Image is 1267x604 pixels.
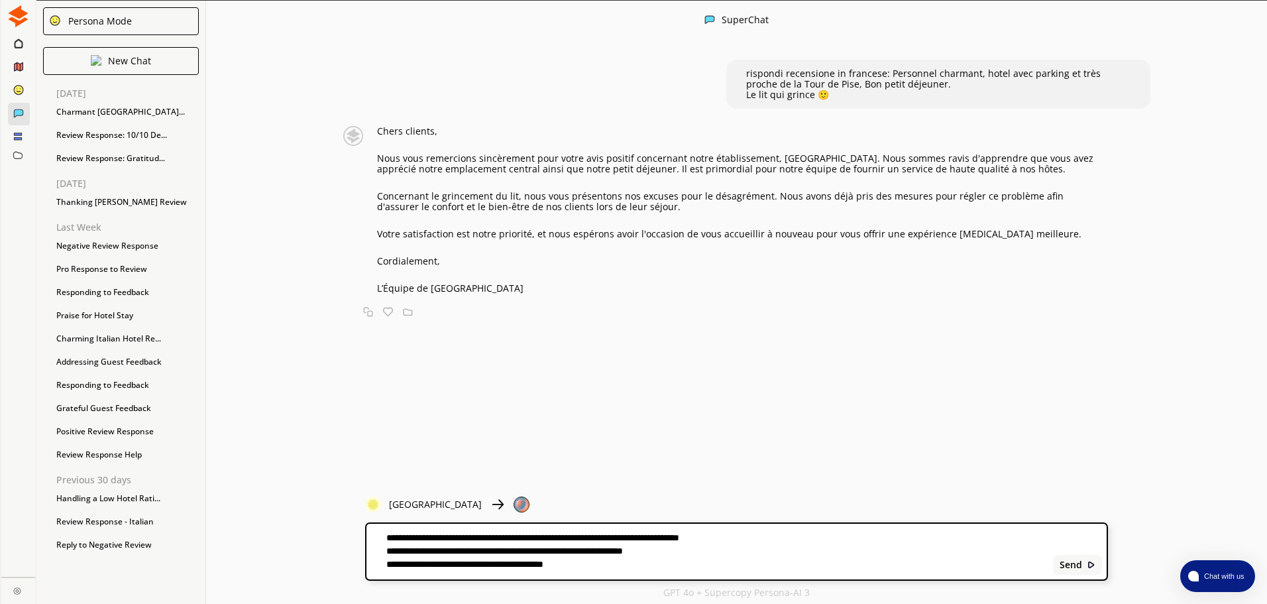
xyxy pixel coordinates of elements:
div: Handling a Low Hotel Rati... [50,489,205,509]
div: Negative Review Response [50,236,205,256]
div: Charming Italian Hotel Re... [50,329,205,349]
p: Concernant le grincement du lit, nous vous présentons nos excuses pour le désagrément. Nous avons... [377,191,1108,212]
img: Copy [363,307,373,317]
p: Le lit qui grince 🙂 [746,90,1130,100]
div: Review Response Help [50,445,205,465]
p: Nous vous remercions sincèrement pour votre avis positif concernant notre établissement, [GEOGRAP... [377,153,1108,174]
p: Votre satisfaction est notre priorité, et nous espérons avoir l'occasion de vous accueillir à nou... [377,229,1108,239]
div: Review Response - Italian [50,512,205,532]
img: Close [49,15,61,27]
p: L’Équipe de [GEOGRAPHIC_DATA] [377,283,1108,294]
img: Close [490,497,506,513]
div: Positive Review Response [50,422,205,442]
p: GPT 4o + Supercopy Persona-AI 3 [663,587,810,598]
p: Last Week [56,222,205,233]
div: Persona Mode [64,16,132,27]
p: rispondi recensione in francese: Personnel charmant, hotel avec parking et très proche de la Tour... [746,68,1130,90]
img: Close [91,55,101,66]
div: SuperChat [722,15,769,27]
div: Pro Response to Review [50,259,205,279]
p: [GEOGRAPHIC_DATA] [389,499,482,510]
p: [DATE] [56,178,205,189]
p: Previous 30 days [56,475,205,485]
button: atlas-launcher [1180,560,1255,592]
img: Favorite [383,307,393,317]
p: New Chat [108,56,151,66]
img: Close [704,15,715,25]
div: Thanking [PERSON_NAME] Review [50,192,205,212]
div: Responding to Feedback [50,375,205,395]
div: Praise for Hotel Stay [50,306,205,326]
b: Send [1060,560,1082,570]
div: Charmant [GEOGRAPHIC_DATA]... [50,102,205,122]
div: Customer Feedback Respons... [50,558,205,578]
div: Responding to Feedback [50,282,205,302]
img: Close [13,587,21,595]
img: Close [365,497,381,513]
p: Cordialement, [377,256,1108,267]
div: Review Response: 10/10 De... [50,125,205,145]
span: Chat with us [1199,571,1247,581]
div: Grateful Guest Feedback [50,398,205,418]
p: [DATE] [56,88,205,99]
img: Save [403,307,413,317]
img: Close [514,497,529,513]
img: Close [1087,560,1096,570]
img: Close [336,126,370,146]
div: Addressing Guest Feedback [50,352,205,372]
div: Reply to Negative Review [50,535,205,555]
p: Chers clients, [377,126,1108,137]
div: Review Response: Gratitud... [50,149,205,168]
img: Close [7,5,29,27]
a: Close [1,577,35,601]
